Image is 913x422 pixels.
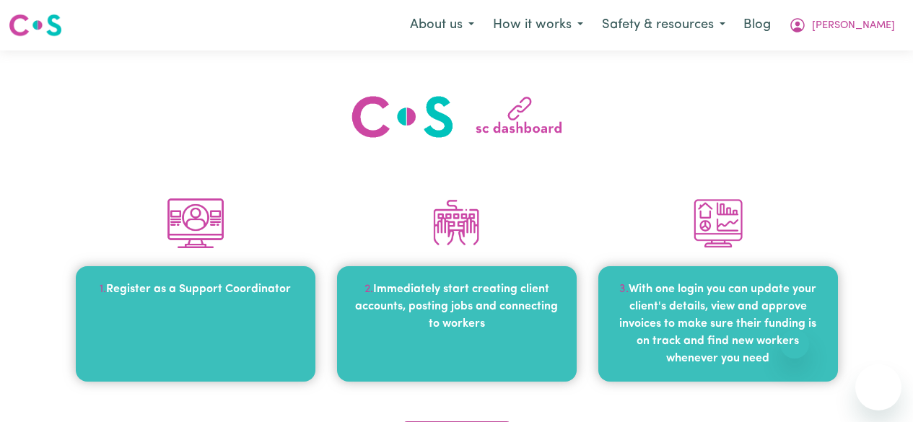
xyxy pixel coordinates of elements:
a: Careseekers logo [9,9,62,42]
span: Immediately start creating client accounts, posting jobs and connecting to workers [355,283,558,330]
button: My Account [779,10,904,40]
span: [PERSON_NAME] [812,18,895,34]
span: Register as a Support Coordinator [106,283,291,295]
button: How it works [484,10,593,40]
span: 3. [619,283,629,295]
img: Careseekers logo [9,12,62,38]
button: About us [401,10,484,40]
iframe: Button to launch messaging window [855,364,901,410]
span: 2. [364,283,373,295]
img: step 1 [689,194,747,252]
iframe: Close message [780,330,809,359]
a: Blog [735,9,779,41]
img: step 2 [428,194,486,252]
button: Safety & resources [593,10,735,40]
span: 1. [100,283,106,295]
span: With one login you can update your client's details, view and approve invoices to make sure their... [619,283,816,364]
img: step 1 [167,194,224,252]
img: SC Dashboard [349,94,565,140]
